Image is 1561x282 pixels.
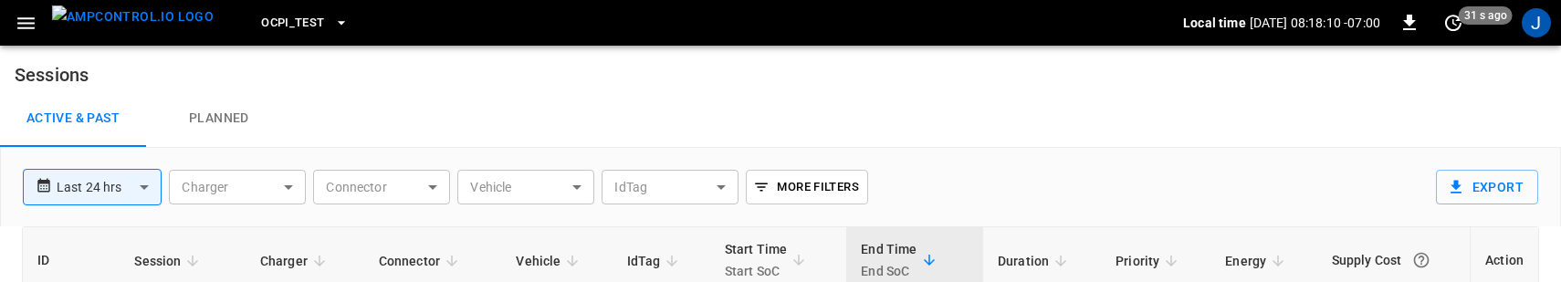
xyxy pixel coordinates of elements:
[146,89,292,148] a: Planned
[861,260,917,282] p: End SoC
[516,250,584,272] span: Vehicle
[1225,250,1290,272] span: Energy
[1250,14,1380,32] p: [DATE] 08:18:10 -07:00
[1116,250,1183,272] span: Priority
[1183,14,1246,32] p: Local time
[1459,6,1513,25] span: 31 s ago
[861,238,940,282] span: End TimeEnd SoC
[260,250,331,272] span: Charger
[254,5,355,41] button: OCPI_Test
[725,260,788,282] p: Start SoC
[725,238,788,282] div: Start Time
[379,250,464,272] span: Connector
[725,238,812,282] span: Start TimeStart SoC
[52,5,214,28] img: ampcontrol.io logo
[1436,170,1538,204] button: Export
[746,170,867,204] button: More Filters
[998,250,1073,272] span: Duration
[134,250,204,272] span: Session
[1439,8,1468,37] button: set refresh interval
[261,13,324,34] span: OCPI_Test
[627,250,685,272] span: IdTag
[861,238,917,282] div: End Time
[57,170,162,204] div: Last 24 hrs
[1332,244,1455,277] div: Supply Cost
[1405,244,1438,277] button: The cost of your charging session based on your supply rates
[1522,8,1551,37] div: profile-icon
